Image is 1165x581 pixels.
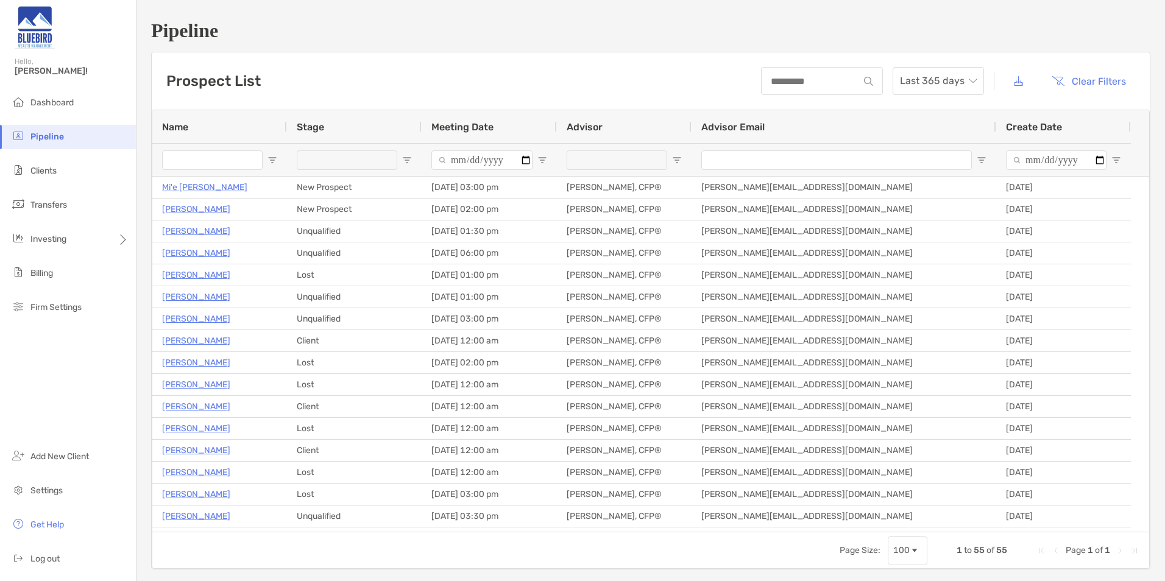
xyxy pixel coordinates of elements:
[11,551,26,565] img: logout icon
[557,505,692,527] div: [PERSON_NAME], CFP®
[162,224,230,239] a: [PERSON_NAME]
[692,440,996,461] div: [PERSON_NAME][EMAIL_ADDRESS][DOMAIN_NAME]
[996,396,1131,417] div: [DATE]
[422,242,557,264] div: [DATE] 06:00 pm
[996,505,1131,527] div: [DATE]
[692,220,996,242] div: [PERSON_NAME][EMAIL_ADDRESS][DOMAIN_NAME]
[557,418,692,439] div: [PERSON_NAME], CFP®
[287,286,422,308] div: Unqualified
[11,94,26,109] img: dashboard icon
[557,440,692,461] div: [PERSON_NAME], CFP®
[162,465,230,480] a: [PERSON_NAME]
[287,220,422,242] div: Unqualified
[996,418,1131,439] div: [DATE]
[162,377,230,392] a: [PERSON_NAME]
[11,482,26,497] img: settings icon
[166,72,261,90] h3: Prospect List
[964,545,972,555] span: to
[162,487,230,502] a: [PERSON_NAME]
[1051,546,1061,555] div: Previous Page
[996,330,1131,351] div: [DATE]
[1095,545,1103,555] span: of
[996,462,1131,483] div: [DATE]
[422,330,557,351] div: [DATE] 12:00 am
[1066,545,1086,555] span: Page
[996,177,1131,198] div: [DATE]
[11,231,26,245] img: investing icon
[287,330,422,351] div: Client
[162,333,230,348] p: [PERSON_NAME]
[692,330,996,351] div: [PERSON_NAME][EMAIL_ADDRESS][DOMAIN_NAME]
[692,264,996,286] div: [PERSON_NAME][EMAIL_ADDRESS][DOMAIN_NAME]
[996,199,1131,220] div: [DATE]
[957,545,962,555] span: 1
[422,527,557,549] div: [DATE] 01:00 pm
[557,374,692,395] div: [PERSON_NAME], CFP®
[692,462,996,483] div: [PERSON_NAME][EMAIL_ADDRESS][DOMAIN_NAME]
[15,5,55,49] img: Zoe Logo
[701,150,972,170] input: Advisor Email Filter Input
[162,421,230,436] p: [PERSON_NAME]
[30,451,89,462] span: Add New Client
[996,484,1131,505] div: [DATE]
[996,264,1131,286] div: [DATE]
[840,545,880,555] div: Page Size:
[162,530,230,546] p: [PERSON_NAME]
[11,197,26,211] img: transfers icon
[692,418,996,439] div: [PERSON_NAME][EMAIL_ADDRESS][DOMAIN_NAME]
[30,132,64,142] span: Pipeline
[287,352,422,373] div: Lost
[557,527,692,549] div: [PERSON_NAME], CFP®
[996,440,1131,461] div: [DATE]
[557,462,692,483] div: [PERSON_NAME], CFP®
[162,289,230,305] a: [PERSON_NAME]
[30,97,74,108] span: Dashboard
[692,505,996,527] div: [PERSON_NAME][EMAIL_ADDRESS][DOMAIN_NAME]
[422,440,557,461] div: [DATE] 12:00 am
[422,462,557,483] div: [DATE] 12:00 am
[996,220,1131,242] div: [DATE]
[893,545,910,555] div: 100
[537,155,547,165] button: Open Filter Menu
[672,155,682,165] button: Open Filter Menu
[557,352,692,373] div: [PERSON_NAME], CFP®
[422,220,557,242] div: [DATE] 01:30 pm
[557,396,692,417] div: [PERSON_NAME], CFP®
[162,121,188,133] span: Name
[986,545,994,555] span: of
[557,308,692,329] div: [PERSON_NAME], CFP®
[287,264,422,286] div: Lost
[162,267,230,283] a: [PERSON_NAME]
[162,355,230,370] a: [PERSON_NAME]
[297,121,324,133] span: Stage
[11,516,26,531] img: get-help icon
[162,180,247,195] a: Mi'e [PERSON_NAME]
[422,352,557,373] div: [DATE] 02:00 pm
[11,299,26,314] img: firm-settings icon
[692,352,996,373] div: [PERSON_NAME][EMAIL_ADDRESS][DOMAIN_NAME]
[422,264,557,286] div: [DATE] 01:00 pm
[692,286,996,308] div: [PERSON_NAME][EMAIL_ADDRESS][DOMAIN_NAME]
[287,505,422,527] div: Unqualified
[287,308,422,329] div: Unqualified
[557,177,692,198] div: [PERSON_NAME], CFP®
[287,462,422,483] div: Lost
[162,245,230,261] a: [PERSON_NAME]
[557,484,692,505] div: [PERSON_NAME], CFP®
[974,545,985,555] span: 55
[267,155,277,165] button: Open Filter Menu
[692,242,996,264] div: [PERSON_NAME][EMAIL_ADDRESS][DOMAIN_NAME]
[692,484,996,505] div: [PERSON_NAME][EMAIL_ADDRESS][DOMAIN_NAME]
[30,302,82,312] span: Firm Settings
[162,150,263,170] input: Name Filter Input
[11,265,26,280] img: billing icon
[1115,546,1125,555] div: Next Page
[1006,121,1062,133] span: Create Date
[11,129,26,143] img: pipeline icon
[422,199,557,220] div: [DATE] 02:00 pm
[996,242,1131,264] div: [DATE]
[1111,155,1121,165] button: Open Filter Menu
[431,121,494,133] span: Meeting Date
